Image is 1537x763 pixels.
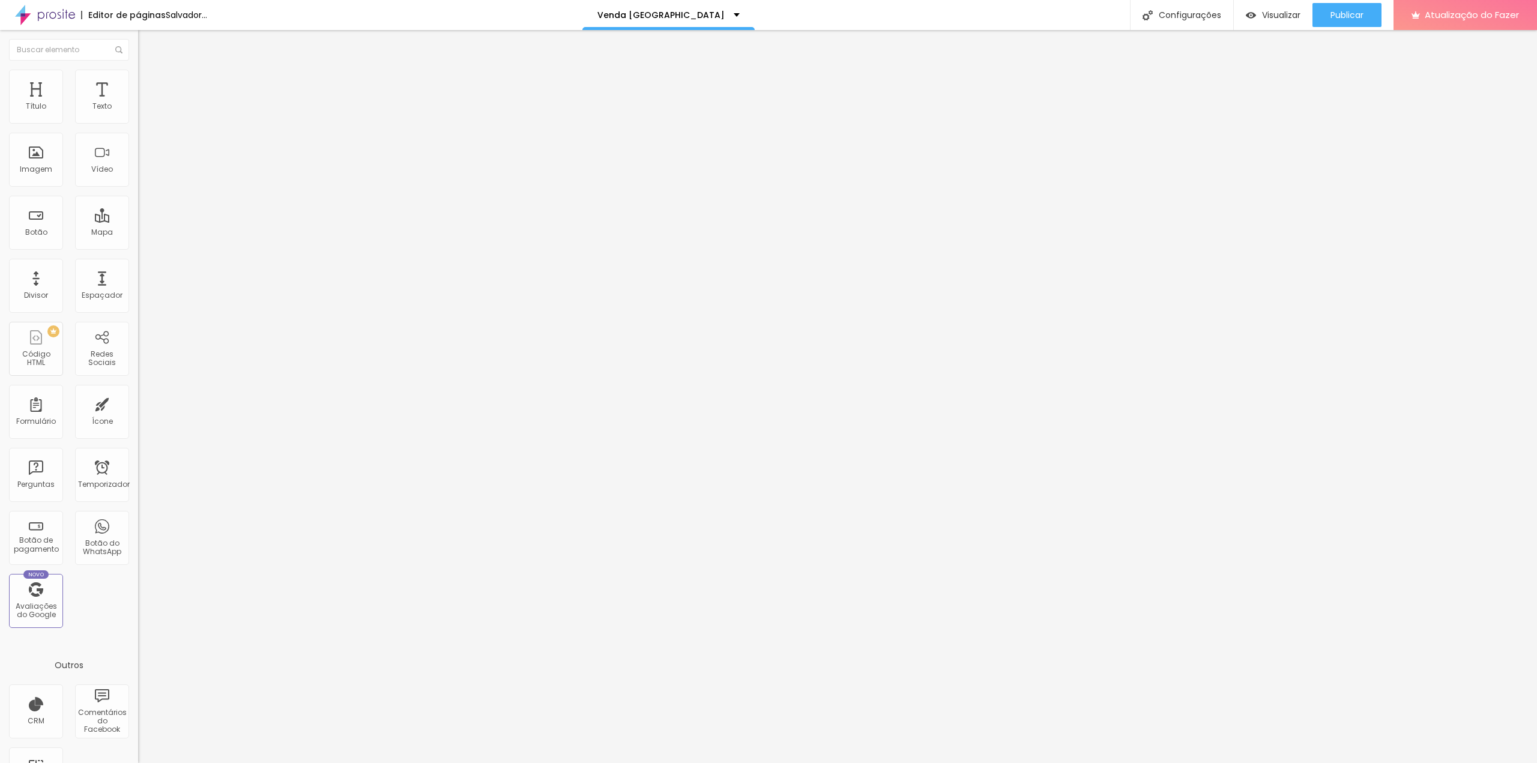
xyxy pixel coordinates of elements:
[22,349,50,367] font: Código HTML
[14,535,59,553] font: Botão de pagamento
[9,39,129,61] input: Buscar elemento
[166,9,207,21] font: Salvador...
[92,101,112,111] font: Texto
[28,716,44,726] font: CRM
[88,349,116,367] font: Redes Sociais
[16,601,57,620] font: Avaliações do Google
[91,164,113,174] font: Vídeo
[88,9,166,21] font: Editor de páginas
[597,9,725,21] font: Venda [GEOGRAPHIC_DATA]
[1312,3,1381,27] button: Publicar
[83,538,121,556] font: Botão do WhatsApp
[1159,9,1221,21] font: Configurações
[115,46,122,53] img: Ícone
[1246,10,1256,20] img: view-1.svg
[78,707,127,735] font: Comentários do Facebook
[92,416,113,426] font: Ícone
[20,164,52,174] font: Imagem
[24,290,48,300] font: Divisor
[1425,8,1519,21] font: Atualização do Fazer
[91,227,113,237] font: Mapa
[1234,3,1312,27] button: Visualizar
[78,479,130,489] font: Temporizador
[28,571,44,578] font: Novo
[25,227,47,237] font: Botão
[17,479,55,489] font: Perguntas
[1143,10,1153,20] img: Ícone
[55,659,83,671] font: Outros
[1330,9,1363,21] font: Publicar
[16,416,56,426] font: Formulário
[82,290,122,300] font: Espaçador
[26,101,46,111] font: Título
[1262,9,1300,21] font: Visualizar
